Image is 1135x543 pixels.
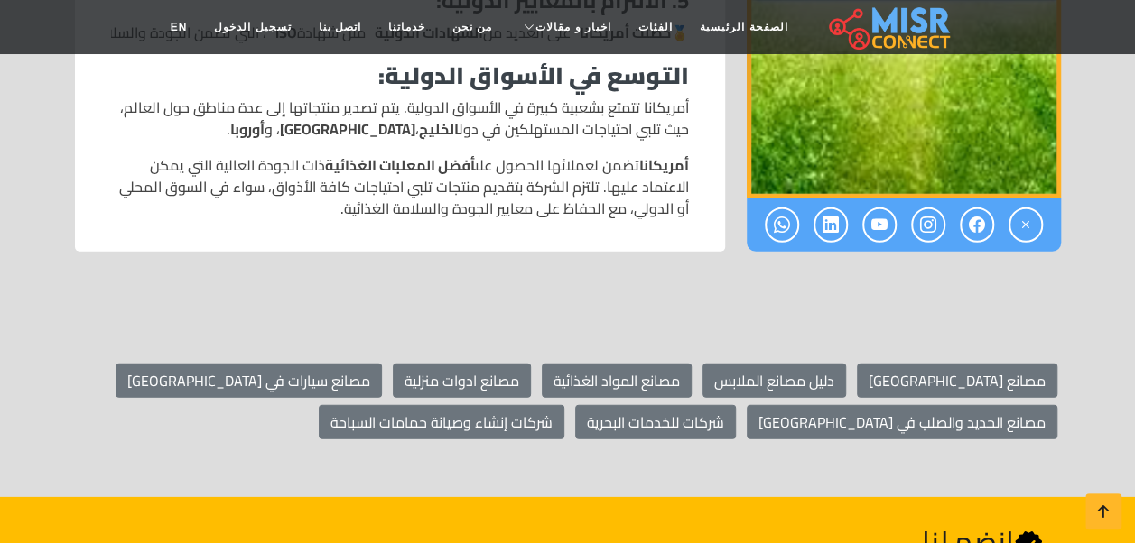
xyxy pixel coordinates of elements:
a: دليل مصانع الملابس [702,364,846,398]
a: اتصل بنا [305,10,375,44]
a: مصانع ادوات منزلية [393,364,531,398]
a: خدماتنا [375,10,439,44]
a: الصفحة الرئيسية [686,10,801,44]
strong: الخليج [419,115,459,143]
strong: [GEOGRAPHIC_DATA] [280,115,415,143]
a: من نحن [439,10,506,44]
a: مصانع [GEOGRAPHIC_DATA] [857,364,1057,398]
a: EN [157,10,201,44]
a: شركات إنشاء وصيانة حمامات السباحة [319,405,564,439]
p: أمريكانا تتمتع بشعبية كبيرة في الأسواق الدولية. يتم تصدير منتجاتها إلى عدة مناطق حول العالم، حيث ... [111,97,689,140]
strong: أفضل المعلبات الغذائية [325,152,475,179]
strong: التوسع في الأسواق الدولية: [378,53,689,97]
img: main.misr_connect [829,5,950,50]
a: اخبار و مقالات [506,10,625,44]
a: تسجيل الدخول [200,10,304,44]
a: مصانع الحديد والصلب في [GEOGRAPHIC_DATA] [747,405,1057,439]
span: اخبار و مقالات [535,19,611,35]
a: الفئات [625,10,686,44]
a: مصانع المواد الغذائية [542,364,692,398]
a: شركات للخدمات البحرية [575,405,736,439]
p: تضمن لعملائها الحصول على ذات الجودة العالية التي يمكن الاعتماد عليها. تلتزم الشركة بتقديم منتجات ... [111,154,689,219]
a: مصانع سيارات في [GEOGRAPHIC_DATA] [116,364,382,398]
strong: أمريكانا [639,152,689,179]
strong: أوروبا [230,115,265,143]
